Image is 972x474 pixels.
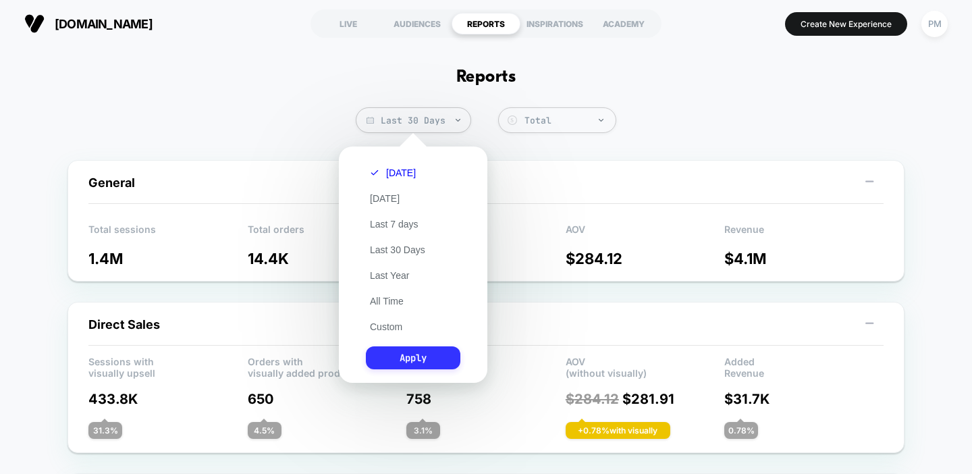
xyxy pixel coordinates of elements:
[367,117,374,124] img: calendar
[917,10,952,38] button: PM
[566,391,725,407] p: $ 281.91
[88,250,248,267] p: 1.4M
[248,356,407,376] p: Orders with visually added products
[566,356,725,376] p: AOV (without visually)
[366,192,404,205] button: [DATE]
[566,223,725,244] p: AOV
[366,269,413,282] button: Last Year
[406,422,440,439] div: 3.1 %
[785,12,907,36] button: Create New Experience
[366,218,423,230] button: Last 7 days
[314,13,383,34] div: LIVE
[566,250,725,267] p: $ 284.12
[724,422,758,439] div: 0.78 %
[356,107,471,133] span: Last 30 Days
[20,13,157,34] button: [DOMAIN_NAME]
[724,250,884,267] p: $ 4.1M
[55,17,153,31] span: [DOMAIN_NAME]
[366,321,406,333] button: Custom
[452,13,520,34] div: REPORTS
[456,68,516,87] h1: Reports
[524,115,609,126] div: Total
[248,250,407,267] p: 14.4K
[88,422,122,439] div: 31.3 %
[88,223,248,244] p: Total sessions
[248,223,407,244] p: Total orders
[724,391,884,407] p: $ 31.7K
[921,11,948,37] div: PM
[88,356,248,376] p: Sessions with visually upsell
[248,391,407,407] p: 650
[599,119,603,122] img: end
[88,176,135,190] span: General
[88,317,160,332] span: Direct Sales
[366,167,420,179] button: [DATE]
[383,13,452,34] div: AUDIENCES
[88,391,248,407] p: 433.8K
[406,391,566,407] p: 758
[566,422,670,439] div: + 0.78 % with visually
[366,244,429,256] button: Last 30 Days
[366,295,408,307] button: All Time
[724,223,884,244] p: Revenue
[366,346,460,369] button: Apply
[520,13,589,34] div: INSPIRATIONS
[456,119,460,122] img: end
[510,117,514,124] tspan: $
[589,13,658,34] div: ACADEMY
[724,356,884,376] p: Added Revenue
[24,14,45,34] img: Visually logo
[248,422,281,439] div: 4.5 %
[566,391,619,407] span: $ 284.12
